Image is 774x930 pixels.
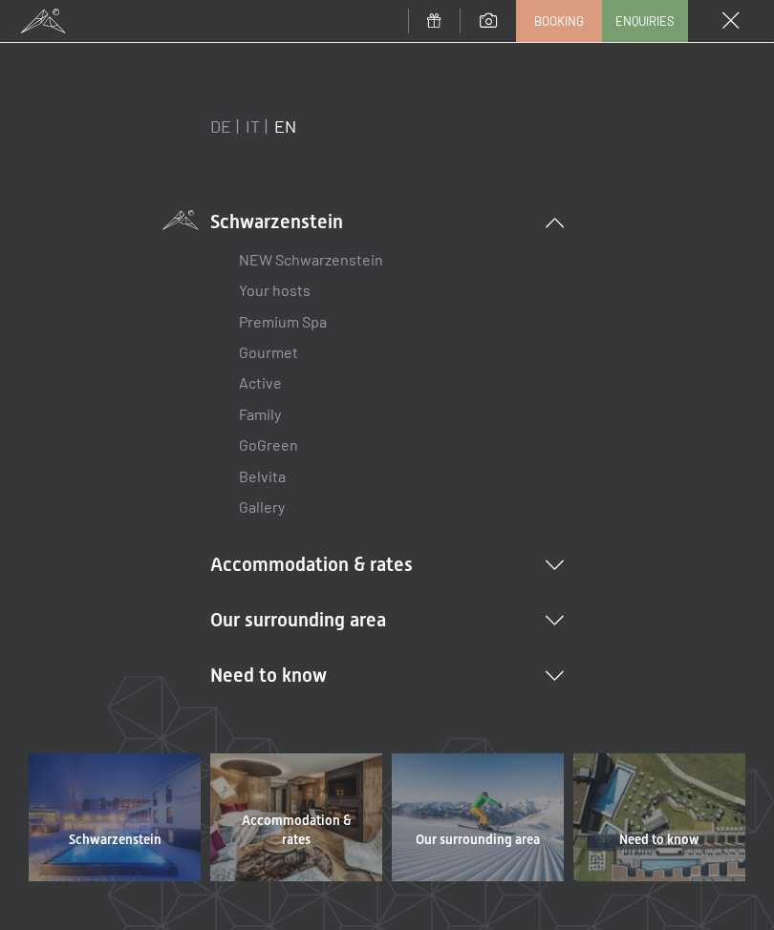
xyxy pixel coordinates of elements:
[239,343,298,361] a: Gourmet
[239,373,282,391] a: Active
[387,753,569,881] a: Our surrounding area Luxury hotel holidays in Italy - SCHWARZENSTEIN, spa in the Dolomites
[274,116,296,137] a: EN
[569,753,750,881] a: Need to know Luxury hotel holidays in Italy - SCHWARZENSTEIN, spa in the Dolomites
[205,753,387,881] a: Accommodation & rates Luxury hotel holidays in Italy - SCHWARZENSTEIN, spa in the Dolomites
[246,116,260,137] a: IT
[239,497,285,516] a: Gallery
[229,812,363,849] span: Accommodation & rates
[239,467,286,485] a: Belvita
[416,831,540,850] span: Our surrounding area
[239,312,327,330] a: Premium Spa
[619,831,699,850] span: Need to know
[534,12,584,30] span: Booking
[239,405,281,423] a: Family
[603,1,687,41] a: Enquiries
[615,12,675,30] span: Enquiries
[239,281,311,299] a: Your hosts
[517,1,601,41] a: Booking
[210,116,231,137] a: DE
[69,831,161,850] span: Schwarzenstein
[24,753,205,881] a: Schwarzenstein Luxury hotel holidays in Italy - SCHWARZENSTEIN, spa in the Dolomites
[239,250,383,268] a: NEW Schwarzenstein
[239,435,298,454] a: GoGreen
